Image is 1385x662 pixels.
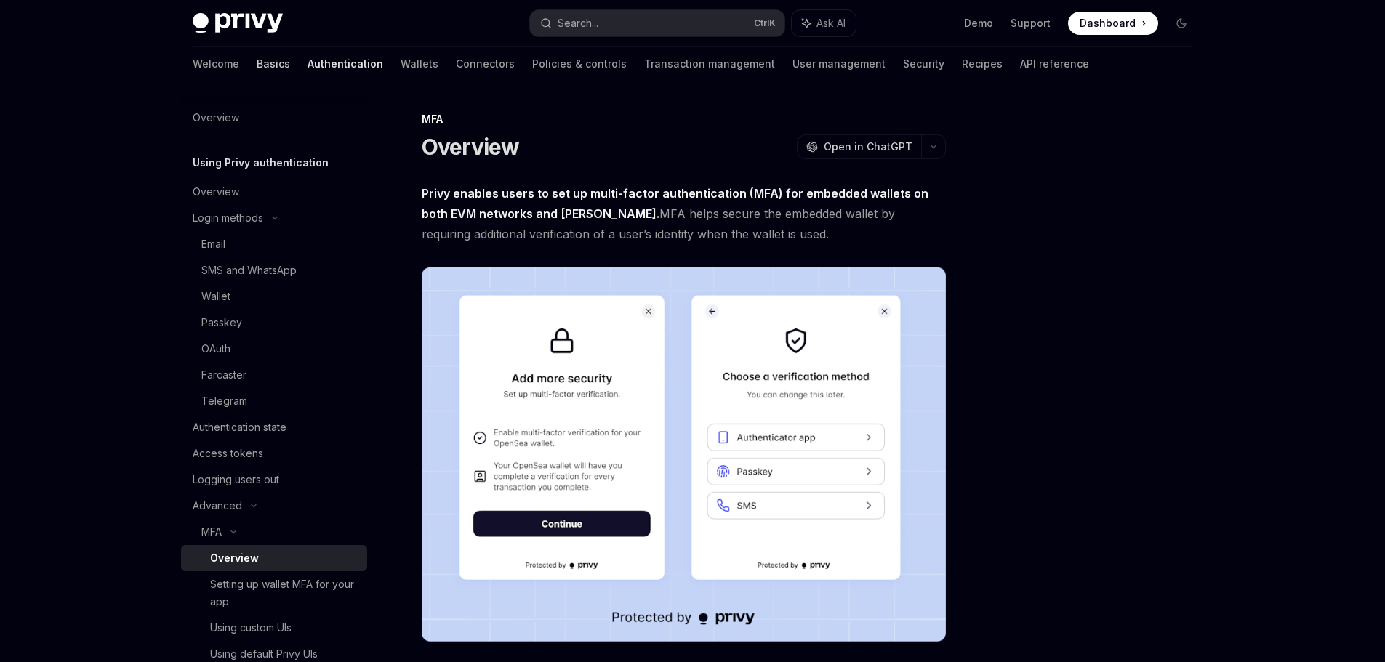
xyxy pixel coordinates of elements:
[456,47,515,81] a: Connectors
[530,10,784,36] button: Search...CtrlK
[257,47,290,81] a: Basics
[1020,47,1089,81] a: API reference
[201,262,297,279] div: SMS and WhatsApp
[964,16,993,31] a: Demo
[1068,12,1158,35] a: Dashboard
[201,523,222,541] div: MFA
[181,362,367,388] a: Farcaster
[193,497,242,514] div: Advanced
[644,47,775,81] a: Transaction management
[181,231,367,257] a: Email
[1170,12,1193,35] button: Toggle dark mode
[193,419,286,436] div: Authentication state
[962,47,1003,81] a: Recipes
[181,105,367,131] a: Overview
[193,445,263,462] div: Access tokens
[201,288,230,305] div: Wallet
[210,549,259,567] div: Overview
[181,414,367,440] a: Authentication state
[201,314,242,331] div: Passkey
[903,47,944,81] a: Security
[210,576,358,610] div: Setting up wallet MFA for your app
[181,615,367,641] a: Using custom UIs
[181,388,367,414] a: Telegram
[181,336,367,362] a: OAuth
[181,283,367,310] a: Wallet
[193,13,283,33] img: dark logo
[201,235,225,253] div: Email
[201,392,247,410] div: Telegram
[422,112,946,126] div: MFA
[181,257,367,283] a: SMS and WhatsApp
[422,183,946,244] span: MFA helps secure the embedded wallet by requiring additional verification of a user’s identity wh...
[422,186,928,221] strong: Privy enables users to set up multi-factor authentication (MFA) for embedded wallets on both EVM ...
[181,571,367,615] a: Setting up wallet MFA for your app
[181,467,367,493] a: Logging users out
[193,183,239,201] div: Overview
[193,47,239,81] a: Welcome
[792,10,856,36] button: Ask AI
[401,47,438,81] a: Wallets
[210,619,292,637] div: Using custom UIs
[193,209,263,227] div: Login methods
[797,134,921,159] button: Open in ChatGPT
[558,15,598,32] div: Search...
[308,47,383,81] a: Authentication
[754,17,776,29] span: Ctrl K
[422,134,520,160] h1: Overview
[201,366,246,384] div: Farcaster
[532,47,627,81] a: Policies & controls
[193,471,279,488] div: Logging users out
[1011,16,1051,31] a: Support
[193,109,239,126] div: Overview
[792,47,886,81] a: User management
[816,16,846,31] span: Ask AI
[1080,16,1136,31] span: Dashboard
[193,154,329,171] h5: Using Privy authentication
[181,310,367,336] a: Passkey
[181,545,367,571] a: Overview
[422,267,946,642] img: images/MFA.png
[181,179,367,205] a: Overview
[824,140,912,154] span: Open in ChatGPT
[181,440,367,467] a: Access tokens
[201,340,230,358] div: OAuth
